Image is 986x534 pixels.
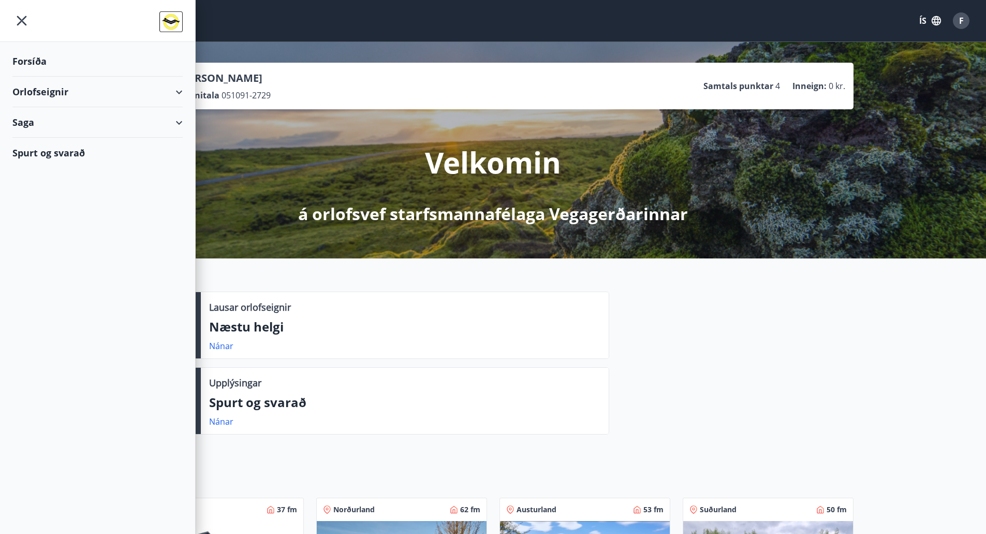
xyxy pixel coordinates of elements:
p: Inneign : [792,80,827,92]
p: Kennitala [179,90,219,101]
p: Lausar orlofseignir [209,300,291,314]
span: 0 kr. [829,80,845,92]
p: á orlofsvef starfsmannafélaga Vegagerðarinnar [298,203,688,225]
span: 50 fm [827,504,847,515]
span: Austurland [517,504,556,515]
button: menu [12,11,31,30]
a: Nánar [209,416,233,427]
div: Spurt og svarað [12,138,183,168]
p: Spurt og svarað [209,394,600,411]
span: F [959,15,964,26]
span: 37 fm [277,504,297,515]
a: Nánar [209,340,233,352]
span: 051091-2729 [222,90,271,101]
button: F [949,8,974,33]
span: 53 fm [643,504,664,515]
div: Forsíða [12,46,183,77]
button: ÍS [914,11,947,30]
p: Upplýsingar [209,376,261,389]
p: Næstu helgi [209,318,600,336]
p: Samtals punktar [703,80,773,92]
span: Suðurland [700,504,737,515]
p: Velkomin [425,142,561,182]
span: Norðurland [333,504,375,515]
div: Orlofseignir [12,77,183,107]
img: union_logo [159,11,183,32]
div: Saga [12,107,183,138]
span: 62 fm [460,504,480,515]
p: [PERSON_NAME] [179,71,271,85]
span: 4 [775,80,780,92]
